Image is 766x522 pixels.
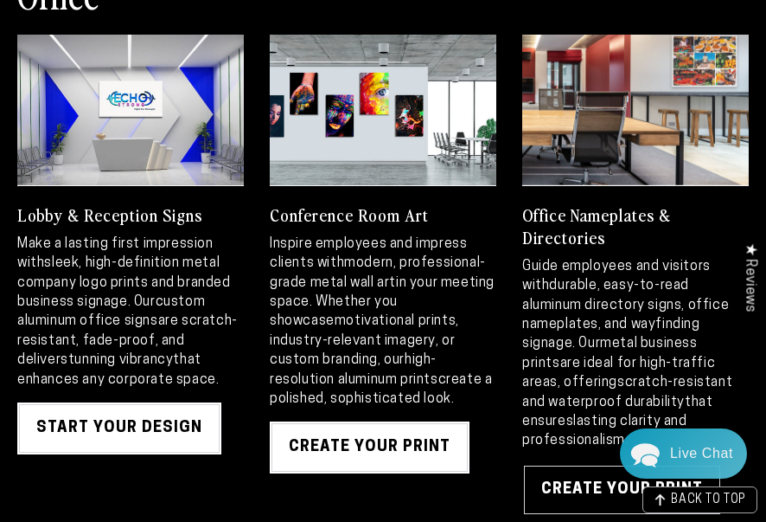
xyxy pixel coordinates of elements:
[522,376,732,409] strong: scratch-resistant and waterproof durability
[670,429,733,479] div: Contact Us Directly
[270,256,486,289] strong: modern, professional-grade metal wall art
[270,203,496,226] h3: Conference Room Art
[522,203,749,248] h3: Office Nameplates & Directories
[522,415,687,448] strong: lasting clarity and professionalism
[17,256,231,309] strong: sleek, high-definition metal company logo prints and branded business signage
[17,403,221,454] a: Start Your Design
[522,337,698,370] strong: metal business prints
[522,464,722,516] a: Create Your Print
[733,229,766,325] div: Click to open Judge.me floating reviews tab
[671,494,746,506] span: BACK TO TOP
[270,235,496,409] p: Inspire employees and impress clients with in your meeting space. Whether you showcase , our crea...
[522,257,749,451] p: Guide employees and visitors with . Our are ideal for high-traffic areas, offering that ensures .
[17,203,244,226] h3: Lobby & Reception Signs
[522,279,729,351] strong: durable, easy-to-read aluminum directory signs, office nameplates, and wayfinding signage
[61,353,173,367] strong: stunning vibrancy
[620,429,747,479] div: Chat widget toggle
[270,314,459,367] strong: motivational prints, industry-relevant imagery, or custom branding
[270,422,469,474] a: Create Your Print
[17,235,244,390] p: Make a lasting first impression with . Our are scratch-resistant, fade-proof, and deliver that en...
[270,353,438,386] strong: high-resolution aluminum prints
